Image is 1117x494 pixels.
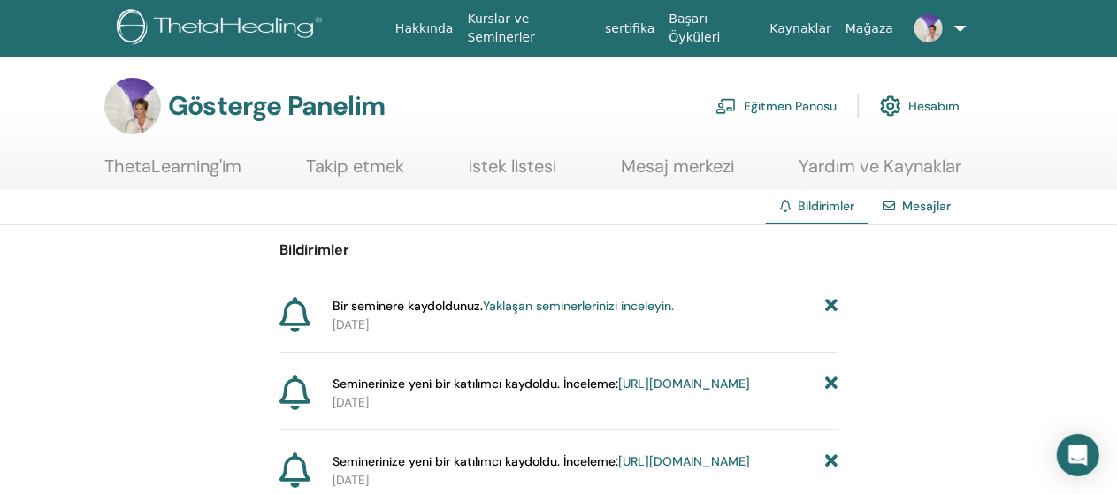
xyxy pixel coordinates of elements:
[468,11,536,44] font: Kurslar ve Seminerler
[605,21,654,35] font: sertifika
[104,156,241,190] a: ThetaLearning'im
[799,156,961,190] a: Yardım ve Kaynaklar
[483,298,674,314] a: Yaklaşan seminerlerinizi inceleyin.
[799,155,961,178] font: Yardım ve Kaynaklar
[845,21,893,35] font: Mağaza
[333,453,618,469] font: Seminerinize yeni bir katılımcı kaydoldu. İnceleme:
[168,88,385,123] font: Gösterge Panelim
[333,298,483,314] font: Bir seminere kaydoldunuz.
[838,12,900,45] a: Mağaza
[769,21,831,35] font: Kaynaklar
[618,376,750,391] a: [URL][DOMAIN_NAME]
[333,376,618,391] font: Seminerinize yeni bir katılımcı kaydoldu. İnceleme:
[469,155,556,178] font: istek listesi
[306,155,404,178] font: Takip etmek
[621,156,734,190] a: Mesaj merkezi
[461,3,599,54] a: Kurslar ve Seminerler
[104,155,241,178] font: ThetaLearning'im
[798,198,854,214] font: Bildirimler
[715,87,837,125] a: Eğitmen Panosu
[306,156,404,190] a: Takip etmek
[469,156,556,190] a: istek listesi
[715,98,737,114] img: chalkboard-teacher.svg
[104,78,161,134] img: default.jpg
[914,14,943,42] img: default.jpg
[388,12,461,45] a: Hakkında
[762,12,838,45] a: Kaynaklar
[618,453,750,469] a: [URL][DOMAIN_NAME]
[117,9,328,49] img: logo.png
[880,87,960,125] a: Hesabım
[279,240,349,259] font: Bildirimler
[395,21,454,35] font: Hakkında
[333,472,369,488] font: [DATE]
[880,91,901,121] img: cog.svg
[598,12,662,45] a: sertifika
[333,394,369,410] font: [DATE]
[621,155,734,178] font: Mesaj merkezi
[902,198,951,214] a: Mesajlar
[1057,434,1099,476] div: Intercom Messenger'ı açın
[669,11,721,44] font: Başarı Öyküleri
[662,3,763,54] a: Başarı Öyküleri
[908,99,960,115] font: Hesabım
[333,316,369,332] font: [DATE]
[744,99,837,115] font: Eğitmen Panosu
